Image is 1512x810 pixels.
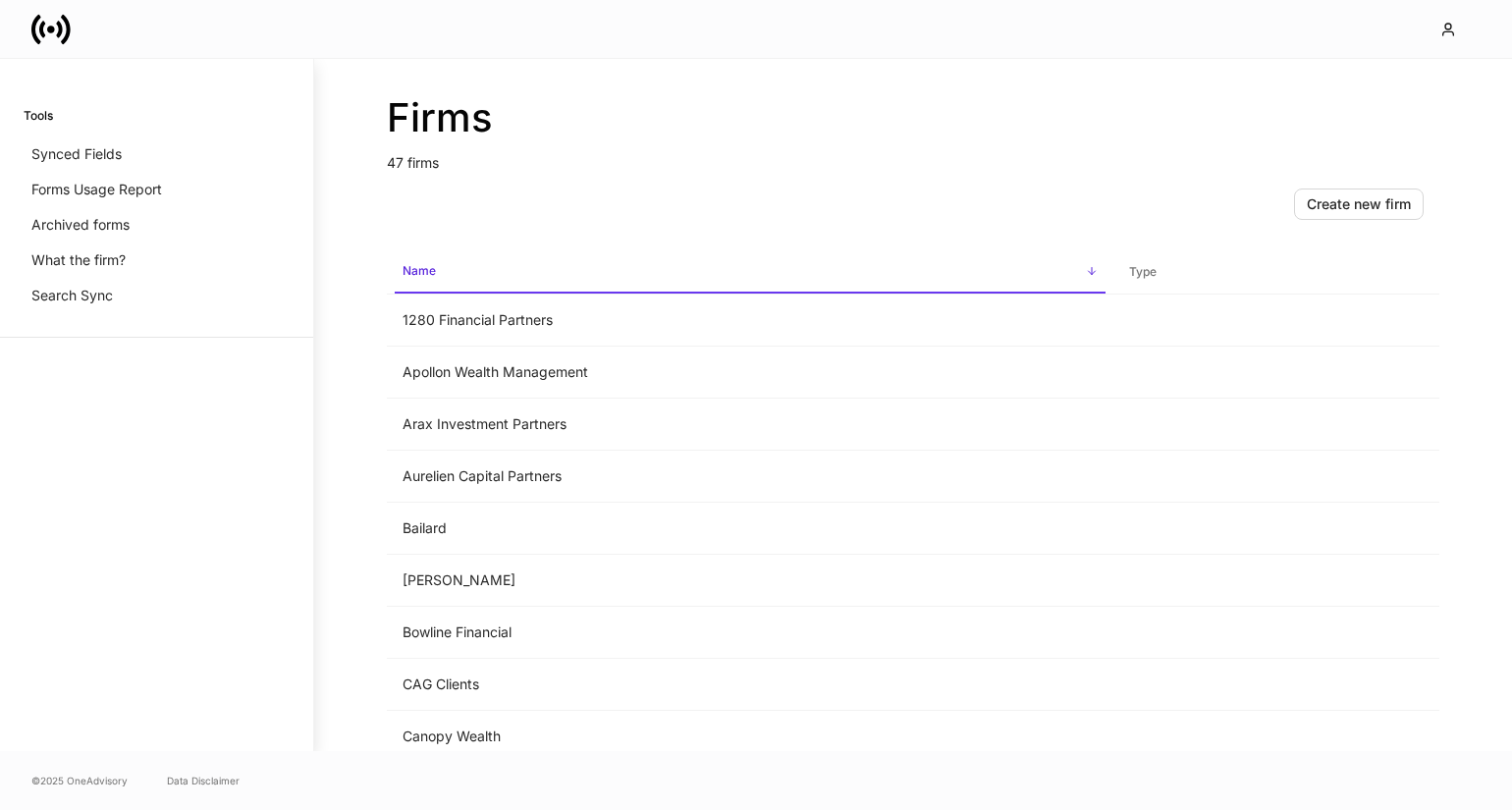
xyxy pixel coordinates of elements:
[31,250,126,270] p: What the firm?
[24,106,53,125] h6: Tools
[31,773,128,788] span: © 2025 OneAdvisory
[31,144,122,164] p: Synced Fields
[387,503,1113,555] td: Bailard
[387,607,1113,659] td: Bowline Financial
[387,555,1113,607] td: [PERSON_NAME]
[387,399,1113,451] td: Arax Investment Partners
[387,451,1113,503] td: Aurelien Capital Partners
[387,94,1439,141] h2: Firms
[387,711,1113,763] td: Canopy Wealth
[395,251,1106,294] span: Name
[24,207,290,243] a: Archived forms
[31,180,162,199] p: Forms Usage Report
[403,261,436,280] h6: Name
[1307,197,1411,211] div: Create new firm
[24,136,290,172] a: Synced Fields
[387,141,1439,173] p: 47 firms
[1121,252,1431,293] span: Type
[24,278,290,313] a: Search Sync
[1129,262,1157,281] h6: Type
[1294,189,1424,220] button: Create new firm
[387,295,1113,347] td: 1280 Financial Partners
[24,243,290,278] a: What the firm?
[31,215,130,235] p: Archived forms
[387,659,1113,711] td: CAG Clients
[387,347,1113,399] td: Apollon Wealth Management
[167,773,240,788] a: Data Disclaimer
[31,286,113,305] p: Search Sync
[24,172,290,207] a: Forms Usage Report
